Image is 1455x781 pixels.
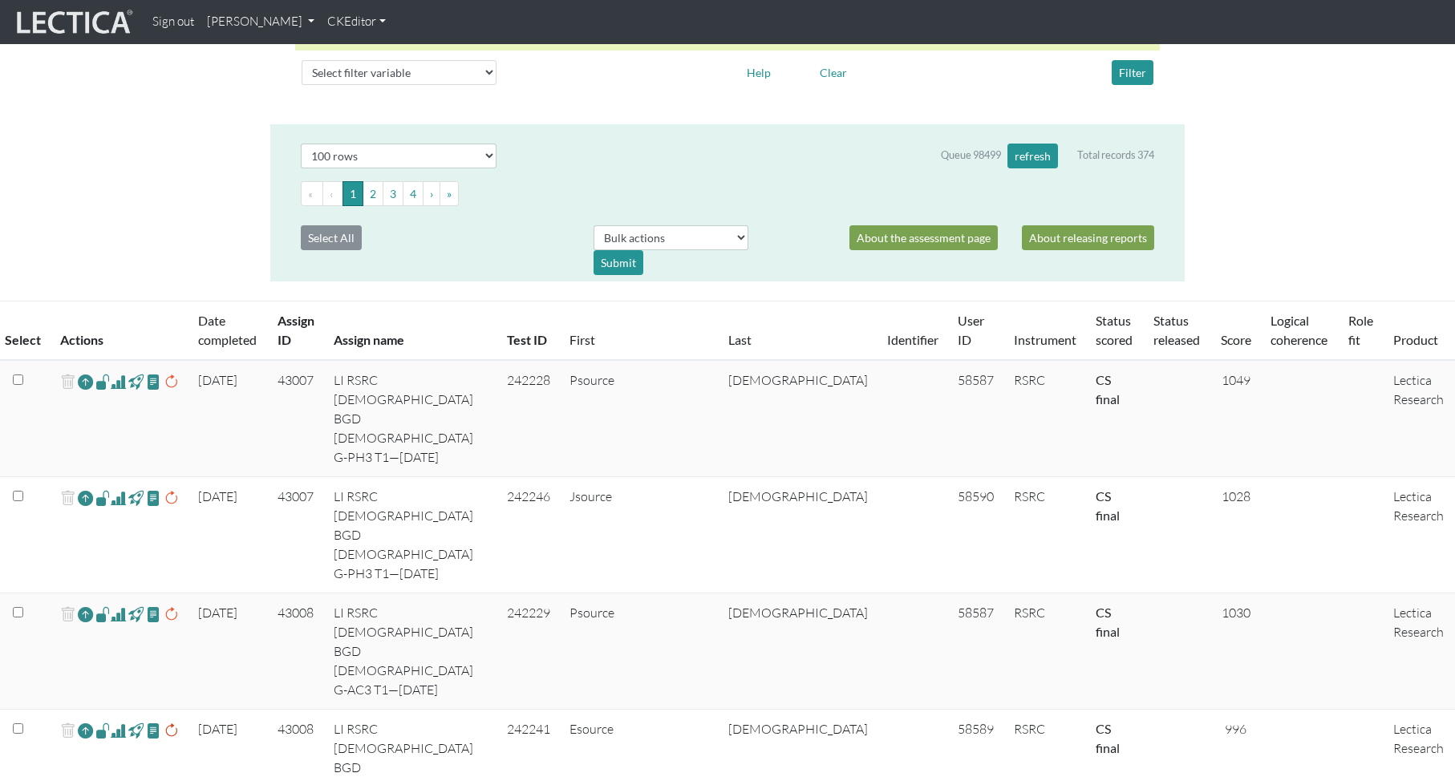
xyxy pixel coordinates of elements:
[324,477,497,593] td: LI RSRC [DEMOGRAPHIC_DATA] BGD [DEMOGRAPHIC_DATA] G-PH3 T1—[DATE]
[78,487,93,510] a: Reopen
[941,144,1154,168] div: Queue 98499 Total records 374
[1384,360,1455,477] td: Lectica Research
[1096,372,1120,407] a: Completed = assessment has been completed; CS scored = assessment has been CLAS scored; LS scored...
[60,487,75,510] span: delete
[440,181,459,206] button: Go to last page
[146,488,161,507] span: view
[111,488,126,508] span: Analyst score
[1004,593,1086,710] td: RSRC
[569,332,595,347] a: First
[268,593,325,710] td: 43008
[1007,144,1058,168] button: refresh
[201,6,321,38] a: [PERSON_NAME]
[1004,360,1086,477] td: RSRC
[60,370,75,394] span: delete
[1096,605,1120,639] a: Completed = assessment has been completed; CS scored = assessment has been CLAS scored; LS scored...
[301,181,1154,206] ul: Pagination
[1222,605,1250,621] span: 1030
[1393,332,1438,347] a: Product
[1014,332,1076,347] a: Instrument
[560,593,719,710] td: Psource
[719,477,877,593] td: [DEMOGRAPHIC_DATA]
[188,360,268,477] td: [DATE]
[719,593,877,710] td: [DEMOGRAPHIC_DATA]
[301,225,362,250] button: Select All
[128,721,144,739] span: view
[324,593,497,710] td: LI RSRC [DEMOGRAPHIC_DATA] BGD [DEMOGRAPHIC_DATA] G-AC3 T1—[DATE]
[146,605,161,623] span: view
[497,477,560,593] td: 242246
[78,719,93,743] a: Reopen
[497,301,560,361] th: Test ID
[146,721,161,739] span: view
[1096,488,1120,523] a: Completed = assessment has been completed; CS scored = assessment has been CLAS scored; LS scored...
[1348,313,1373,347] a: Role fit
[383,181,403,206] button: Go to page 3
[111,372,126,391] span: Analyst score
[198,313,257,347] a: Date completed
[60,603,75,626] span: delete
[1222,488,1250,504] span: 1028
[268,360,325,477] td: 43007
[128,605,144,623] span: view
[363,181,383,206] button: Go to page 2
[1384,477,1455,593] td: Lectica Research
[95,605,111,623] span: view
[1384,593,1455,710] td: Lectica Research
[321,6,392,38] a: CKEditor
[188,593,268,710] td: [DATE]
[719,360,877,477] td: [DEMOGRAPHIC_DATA]
[1022,225,1154,250] a: About releasing reports
[1096,721,1120,755] a: Completed = assessment has been completed; CS scored = assessment has been CLAS scored; LS scored...
[324,360,497,477] td: LI RSRC [DEMOGRAPHIC_DATA] BGD [DEMOGRAPHIC_DATA] G-PH3 T1—[DATE]
[95,372,111,390] span: view
[849,225,998,250] a: About the assessment page
[740,60,778,85] button: Help
[95,721,111,739] span: view
[560,360,719,477] td: Psource
[51,301,188,361] th: Actions
[1112,60,1153,85] button: Filter
[1221,332,1251,347] a: Score
[948,477,1003,593] td: 58590
[728,332,752,347] a: Last
[403,181,424,206] button: Go to page 4
[111,721,126,740] span: Analyst score
[188,477,268,593] td: [DATE]
[128,488,144,507] span: view
[78,603,93,626] a: Reopen
[111,605,126,624] span: Analyst score
[497,360,560,477] td: 242228
[324,301,497,361] th: Assign name
[813,60,854,85] button: Clear
[887,332,938,347] a: Identifier
[948,593,1003,710] td: 58587
[128,372,144,390] span: view
[1153,313,1200,347] a: Status released
[1271,313,1327,347] a: Logical coherence
[146,372,161,390] span: view
[268,477,325,593] td: 43007
[1096,313,1133,347] a: Status scored
[342,181,363,206] button: Go to page 1
[560,477,719,593] td: Jsource
[1222,372,1250,388] span: 1049
[146,6,201,38] a: Sign out
[740,63,778,79] a: Help
[164,721,179,740] span: rescore
[268,301,325,361] th: Assign ID
[1225,721,1246,737] span: 996
[60,719,75,743] span: delete
[1004,477,1086,593] td: RSRC
[13,7,133,38] img: lecticalive
[497,593,560,710] td: 242229
[423,181,440,206] button: Go to next page
[95,488,111,507] span: view
[594,250,643,275] div: Submit
[948,360,1003,477] td: 58587
[958,313,984,347] a: User ID
[78,370,93,394] a: Reopen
